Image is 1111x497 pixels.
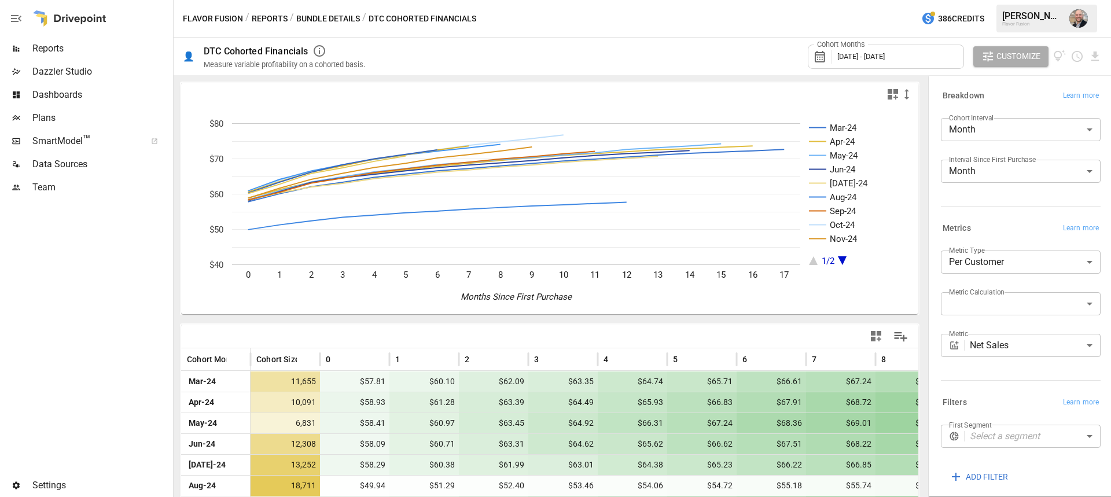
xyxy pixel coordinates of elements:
text: $70 [209,154,223,164]
text: 10 [559,270,568,280]
span: Jun-24 [187,434,244,454]
div: DTC Cohorted Financials [204,46,308,57]
text: 6 [435,270,440,280]
button: Dustin Jacobson [1062,2,1095,35]
span: 2 [465,354,469,365]
button: Customize [973,46,1049,67]
span: Cohort Month [187,354,238,365]
button: Download report [1088,50,1102,63]
span: Dazzler Studio [32,65,171,79]
button: Reports [252,12,288,26]
span: $63.45 [465,413,526,433]
span: Plans [32,111,171,125]
button: Sort [332,351,348,367]
span: 18,711 [256,476,318,496]
text: 14 [685,270,695,280]
span: $60.97 [395,413,457,433]
span: 0 [326,354,330,365]
span: $66.61 [742,371,804,392]
span: $63.35 [534,371,595,392]
span: $58.41 [326,413,387,433]
span: $68.72 [812,392,873,413]
span: $67.98 [881,371,943,392]
span: $67.91 [742,392,804,413]
span: $60.10 [395,371,457,392]
div: Measure variable profitability on a cohorted basis. [204,60,365,69]
span: $51.29 [395,476,457,496]
span: $69.56 [881,392,943,413]
span: $60.38 [395,455,457,475]
text: $60 [209,189,223,200]
div: Net Sales [970,334,1101,357]
span: $69.80 [881,413,943,433]
text: $80 [209,119,223,129]
span: 386 Credits [938,12,984,26]
button: Manage Columns [888,323,914,349]
text: 15 [716,270,726,280]
span: Team [32,181,171,194]
span: $63.01 [534,455,595,475]
text: 11 [590,270,599,280]
span: $67.24 [812,371,873,392]
span: $53.46 [534,476,595,496]
span: $63.39 [465,392,526,413]
span: 6 [742,354,747,365]
button: Sort [609,351,626,367]
span: $57.81 [326,371,387,392]
div: Flavor Fusion [1002,21,1062,27]
label: Cohort Interval [949,113,994,123]
text: Jun-24 [830,164,856,175]
text: 8 [498,270,503,280]
text: 1 [277,270,282,280]
span: $67.66 [881,455,943,475]
text: 2 [309,270,314,280]
text: [DATE]-24 [830,178,868,189]
span: $56.21 [881,476,943,496]
span: $66.62 [673,434,734,454]
text: 12 [622,270,631,280]
button: Sort [470,351,487,367]
span: ADD FILTER [966,470,1008,484]
span: Reports [32,42,171,56]
span: 8 [881,354,886,365]
text: 4 [372,270,377,280]
span: $61.28 [395,392,457,413]
span: $68.85 [881,434,943,454]
text: $40 [209,260,223,270]
div: / [362,12,366,26]
span: Cohort Size [256,354,300,365]
text: $50 [209,224,223,235]
span: Learn more [1063,90,1099,102]
button: Sort [679,351,695,367]
span: $67.24 [673,413,734,433]
div: 👤 [183,51,194,62]
div: Month [941,160,1101,183]
label: Metric Type [949,245,985,255]
label: Metric Calculation [949,287,1005,297]
span: Mar-24 [187,371,244,392]
span: $55.18 [742,476,804,496]
span: $65.62 [604,434,665,454]
button: Sort [748,351,764,367]
button: ADD FILTER [941,466,1016,487]
text: Sep-24 [830,206,856,216]
span: $58.93 [326,392,387,413]
label: Interval Since First Purchase [949,154,1036,164]
span: $62.09 [465,371,526,392]
text: 5 [403,270,408,280]
span: $54.06 [604,476,665,496]
span: 12,308 [256,434,318,454]
span: $64.49 [534,392,595,413]
span: $58.29 [326,455,387,475]
div: A chart. [181,106,910,314]
button: Schedule report [1070,50,1084,63]
button: Sort [228,351,244,367]
span: 4 [604,354,608,365]
text: 7 [466,270,471,280]
span: $64.62 [534,434,595,454]
text: Apr-24 [830,137,855,147]
text: Months Since First Purchase [461,292,572,302]
span: Learn more [1063,397,1099,408]
span: $67.51 [742,434,804,454]
text: Mar-24 [830,123,857,133]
